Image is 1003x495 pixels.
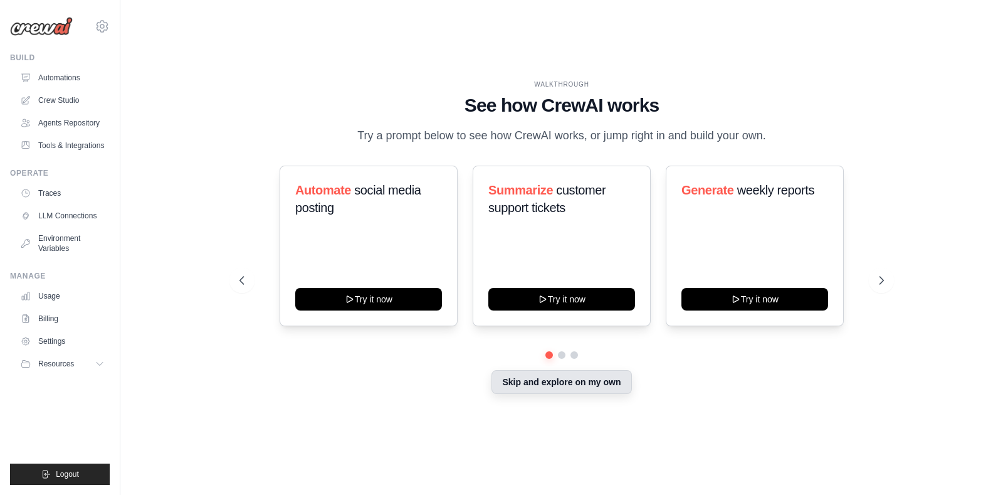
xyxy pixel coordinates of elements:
a: Traces [15,183,110,203]
img: Logo [10,17,73,36]
span: weekly reports [737,183,814,197]
button: Try it now [681,288,828,311]
h1: See how CrewAI works [239,94,883,117]
a: Environment Variables [15,228,110,258]
span: Logout [56,469,79,479]
a: Usage [15,286,110,306]
div: Manage [10,271,110,281]
span: Generate [681,183,734,197]
span: customer support tickets [488,183,606,215]
button: Resources [15,354,110,374]
p: Try a prompt below to see how CrewAI works, or jump right in and build your own. [351,127,772,145]
a: Agents Repository [15,113,110,133]
span: Resources [38,359,74,369]
button: Try it now [488,288,635,311]
a: LLM Connections [15,206,110,226]
button: Skip and explore on my own [491,370,631,394]
span: social media posting [295,183,421,215]
div: WALKTHROUGH [239,80,883,89]
div: Operate [10,168,110,178]
a: Automations [15,68,110,88]
button: Logout [10,464,110,485]
a: Tools & Integrations [15,136,110,156]
span: Automate [295,183,351,197]
div: Build [10,53,110,63]
a: Settings [15,331,110,351]
span: Summarize [488,183,553,197]
a: Billing [15,309,110,329]
a: Crew Studio [15,90,110,110]
button: Try it now [295,288,442,311]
